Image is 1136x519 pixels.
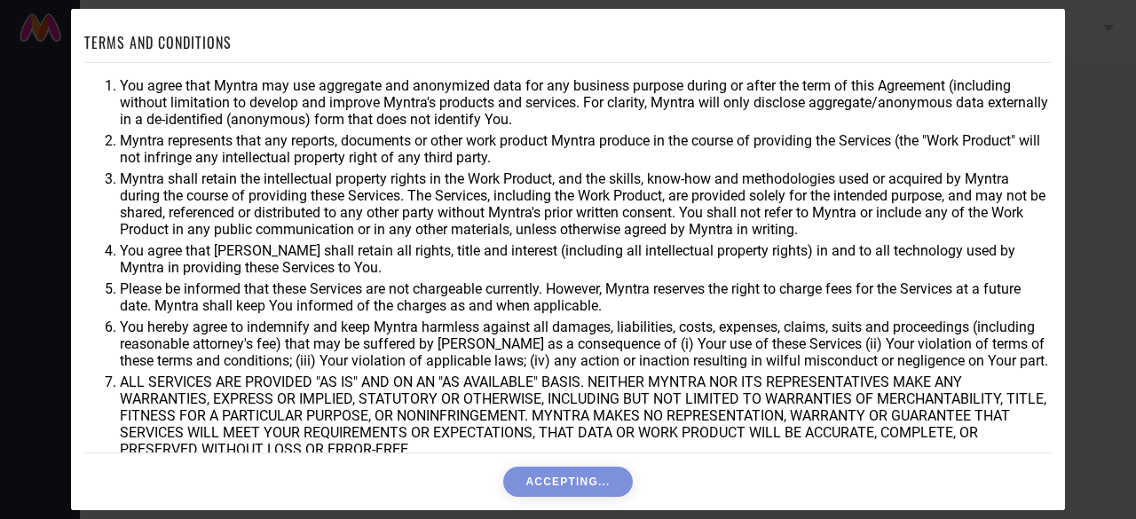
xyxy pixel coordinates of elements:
[120,242,1052,276] li: You agree that [PERSON_NAME] shall retain all rights, title and interest (including all intellect...
[120,280,1052,314] li: Please be informed that these Services are not chargeable currently. However, Myntra reserves the...
[120,132,1052,166] li: Myntra represents that any reports, documents or other work product Myntra produce in the course ...
[120,318,1052,369] li: You hereby agree to indemnify and keep Myntra harmless against all damages, liabilities, costs, e...
[120,77,1052,128] li: You agree that Myntra may use aggregate and anonymized data for any business purpose during or af...
[120,170,1052,238] li: Myntra shall retain the intellectual property rights in the Work Product, and the skills, know-ho...
[120,374,1052,458] li: ALL SERVICES ARE PROVIDED "AS IS" AND ON AN "AS AVAILABLE" BASIS. NEITHER MYNTRA NOR ITS REPRESEN...
[84,32,232,53] h1: TERMS AND CONDITIONS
